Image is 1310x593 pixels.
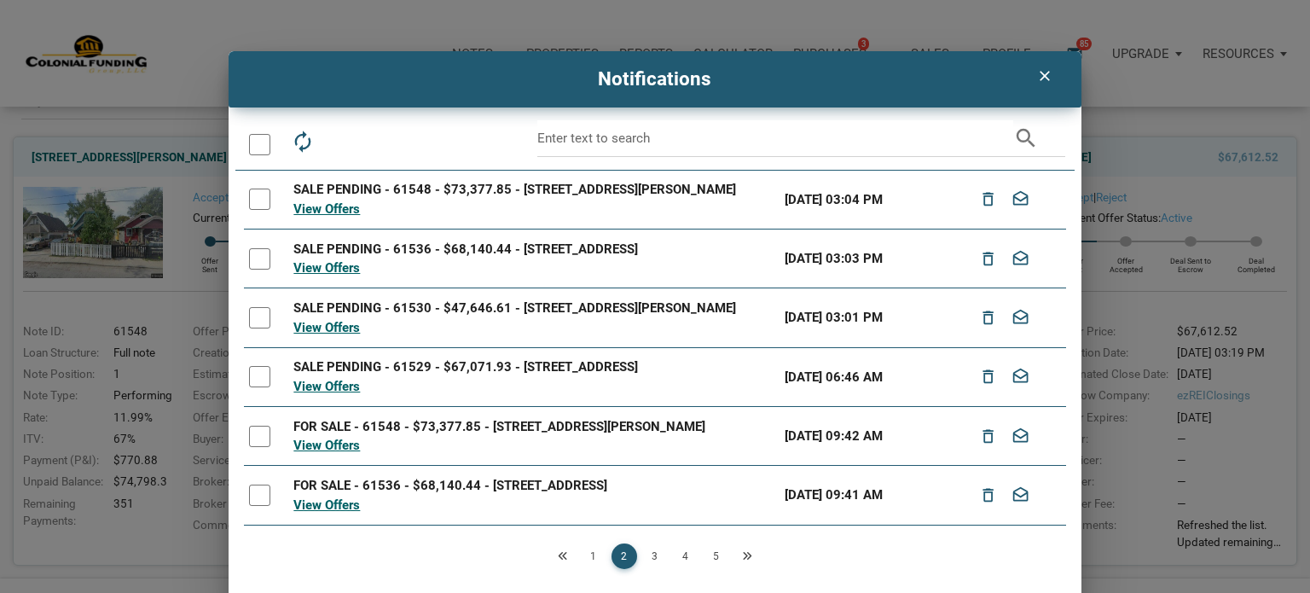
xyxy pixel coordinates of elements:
[291,130,315,154] i: autorenew
[673,544,698,569] a: 4
[550,544,576,569] a: Previous
[1005,183,1037,216] button: drafts
[1010,362,1030,392] i: drafts
[780,171,943,230] td: [DATE] 03:04 PM
[1010,243,1030,274] i: drafts
[581,544,606,569] a: 1
[972,421,1005,453] button: delete_outline
[978,421,999,451] i: delete_outline
[1013,120,1039,157] i: search
[734,544,760,569] a: Next
[1023,60,1066,92] button: clear
[293,240,774,259] div: SALE PENDING - 61536 - $68,140.44 - [STREET_ADDRESS]
[780,525,943,584] td: [DATE] 09:41 AM
[972,302,1005,334] button: delete_outline
[1010,480,1030,511] i: drafts
[537,120,1012,157] input: Enter text to search
[780,407,943,466] td: [DATE] 09:42 AM
[972,243,1005,276] button: delete_outline
[612,544,637,569] a: 2
[972,183,1005,216] button: delete_outline
[978,302,999,333] i: delete_outline
[1035,67,1055,84] i: clear
[293,497,360,513] a: View Offers
[293,358,774,377] div: SALE PENDING - 61529 - $67,071.93 - [STREET_ADDRESS]
[704,544,729,569] a: 5
[293,201,360,217] a: View Offers
[283,120,322,159] button: autorenew
[978,184,999,215] i: delete_outline
[972,480,1005,512] button: delete_outline
[293,320,360,335] a: View Offers
[1005,302,1037,334] button: drafts
[642,544,668,569] a: 3
[293,438,360,453] a: View Offers
[1005,480,1037,512] button: drafts
[978,362,999,392] i: delete_outline
[972,361,1005,393] button: delete_outline
[293,379,360,394] a: View Offers
[1005,361,1037,393] button: drafts
[1005,421,1037,453] button: drafts
[293,417,774,437] div: FOR SALE - 61548 - $73,377.85 - [STREET_ADDRESS][PERSON_NAME]
[780,466,943,525] td: [DATE] 09:41 AM
[1010,302,1030,333] i: drafts
[293,180,774,200] div: SALE PENDING - 61548 - $73,377.85 - [STREET_ADDRESS][PERSON_NAME]
[293,476,774,496] div: FOR SALE - 61536 - $68,140.44 - [STREET_ADDRESS]
[293,260,360,276] a: View Offers
[978,480,999,511] i: delete_outline
[780,288,943,347] td: [DATE] 03:01 PM
[978,243,999,274] i: delete_outline
[1010,421,1030,451] i: drafts
[1005,243,1037,276] button: drafts
[780,230,943,288] td: [DATE] 03:03 PM
[293,299,774,318] div: SALE PENDING - 61530 - $47,646.61 - [STREET_ADDRESS][PERSON_NAME]
[1010,184,1030,215] i: drafts
[780,347,943,406] td: [DATE] 06:46 AM
[241,65,1069,94] h4: Notifications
